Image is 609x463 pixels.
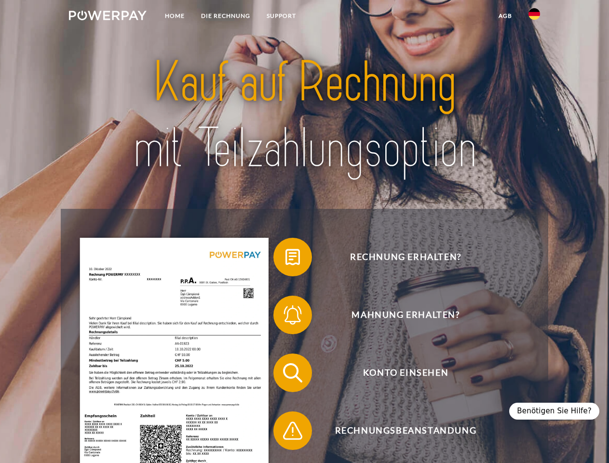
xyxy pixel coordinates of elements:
span: Mahnung erhalten? [287,296,524,334]
div: Benötigen Sie Hilfe? [509,403,599,420]
button: Rechnungsbeanstandung [273,411,524,450]
button: Mahnung erhalten? [273,296,524,334]
img: qb_bell.svg [281,303,305,327]
span: Rechnung erhalten? [287,238,524,276]
a: SUPPORT [258,7,304,25]
a: Home [157,7,193,25]
img: title-powerpay_de.svg [92,46,517,185]
button: Konto einsehen [273,354,524,392]
button: Rechnung erhalten? [273,238,524,276]
img: de [528,8,540,20]
img: qb_warning.svg [281,419,305,443]
a: DIE RECHNUNG [193,7,258,25]
span: Rechnungsbeanstandung [287,411,524,450]
img: logo-powerpay-white.svg [69,11,147,20]
span: Konto einsehen [287,354,524,392]
img: qb_search.svg [281,361,305,385]
a: agb [490,7,520,25]
img: qb_bill.svg [281,245,305,269]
